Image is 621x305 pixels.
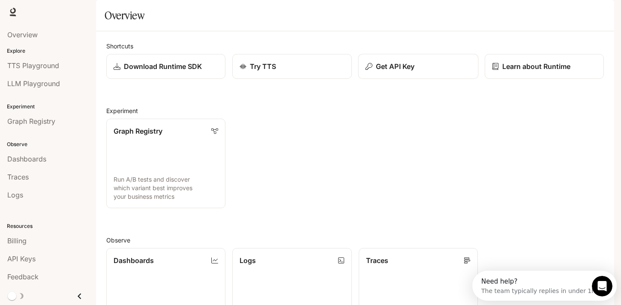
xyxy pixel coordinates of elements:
[358,54,478,79] button: Get API Key
[106,119,225,208] a: Graph RegistryRun A/B tests and discover which variant best improves your business metrics
[9,7,123,14] div: Need help?
[592,276,612,296] iframe: Intercom live chat
[114,255,154,266] p: Dashboards
[485,54,604,79] a: Learn about Runtime
[106,236,604,245] h2: Observe
[3,3,148,27] div: Open Intercom Messenger
[124,61,202,72] p: Download Runtime SDK
[376,61,414,72] p: Get API Key
[366,255,388,266] p: Traces
[240,255,256,266] p: Logs
[114,175,218,201] p: Run A/B tests and discover which variant best improves your business metrics
[232,54,351,79] a: Try TTS
[502,61,570,72] p: Learn about Runtime
[472,271,617,301] iframe: Intercom live chat discovery launcher
[250,61,276,72] p: Try TTS
[105,7,144,24] h1: Overview
[9,14,123,23] div: The team typically replies in under 1h
[114,126,162,136] p: Graph Registry
[106,106,604,115] h2: Experiment
[106,54,225,79] a: Download Runtime SDK
[106,42,604,51] h2: Shortcuts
